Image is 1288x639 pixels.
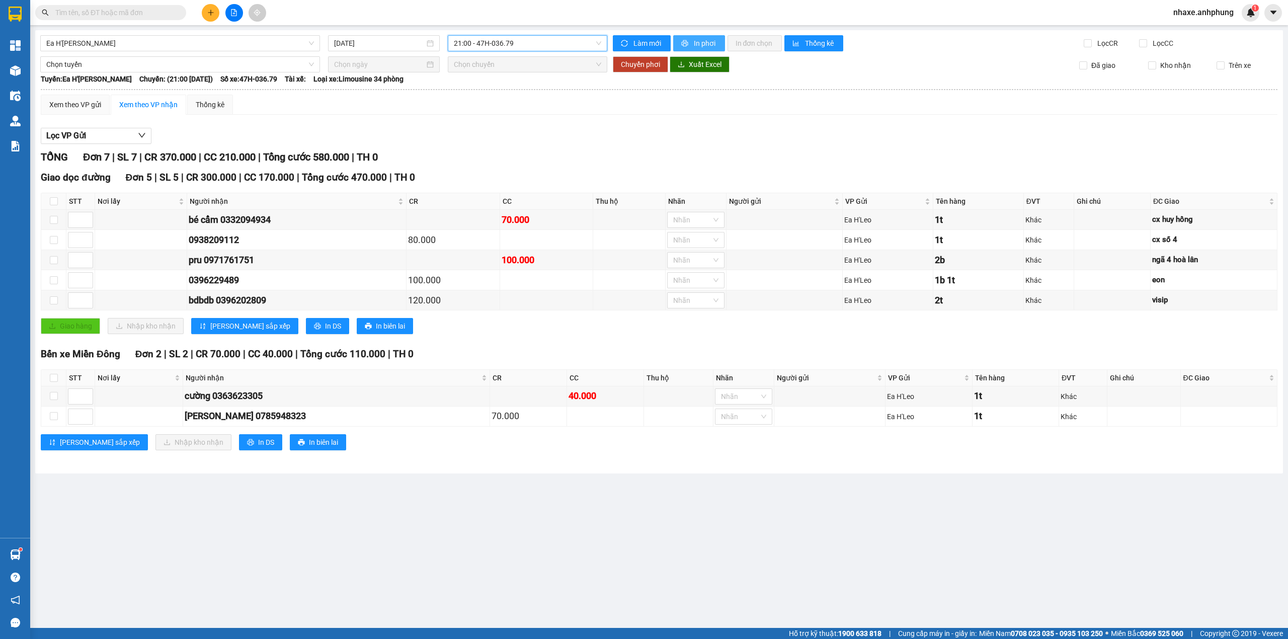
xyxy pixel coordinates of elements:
[974,409,1057,423] div: 1t
[388,348,390,360] span: |
[239,172,242,183] span: |
[935,253,1022,267] div: 2b
[314,323,321,331] span: printer
[55,7,174,18] input: Tìm tên, số ĐT hoặc mã đơn
[138,131,146,139] span: down
[1225,60,1255,71] span: Trên xe
[19,548,22,551] sup: 1
[777,372,875,383] span: Người gửi
[185,409,489,423] div: [PERSON_NAME] 0785948323
[886,407,972,427] td: Ea H'Leo
[1059,370,1107,386] th: ĐVT
[300,348,385,360] span: Tổng cước 110.000
[678,61,685,69] span: download
[454,36,602,51] span: 21:00 - 47H-036.79
[189,273,405,287] div: 0396229489
[298,439,305,447] span: printer
[108,318,184,334] button: downloadNhập kho nhận
[243,348,246,360] span: |
[845,196,923,207] span: VP Gửi
[1107,370,1180,386] th: Ghi chú
[1152,214,1275,226] div: cx huy hồng
[191,318,298,334] button: sort-ascending[PERSON_NAME] sắp xếp
[135,348,162,360] span: Đơn 2
[49,439,56,447] span: sort-ascending
[1152,254,1275,266] div: ngã 4 hoà lân
[49,99,101,110] div: Xem theo VP gửi
[935,273,1022,287] div: 1b 1t
[670,56,730,72] button: downloadXuất Excel
[844,255,931,266] div: Ea H'Leo
[1061,391,1105,402] div: Khác
[1025,234,1073,246] div: Khác
[1152,274,1275,286] div: eon
[613,35,671,51] button: syncLàm mới
[98,196,177,207] span: Nơi lấy
[290,434,346,450] button: printerIn biên lai
[352,151,354,163] span: |
[247,439,254,447] span: printer
[668,196,723,207] div: Nhãn
[154,172,157,183] span: |
[1152,294,1275,306] div: visip
[199,151,201,163] span: |
[1025,295,1073,306] div: Khác
[1149,38,1175,49] span: Lọc CC
[1105,631,1108,635] span: ⚪️
[843,250,933,270] td: Ea H'Leo
[1264,4,1282,22] button: caret-down
[334,38,425,49] input: 13/09/2025
[492,409,565,423] div: 70.000
[190,196,396,207] span: Người nhận
[792,40,801,48] span: bar-chart
[297,172,299,183] span: |
[306,318,349,334] button: printerIn DS
[898,628,977,639] span: Cung cấp máy in - giấy in:
[9,7,22,22] img: logo-vxr
[357,151,378,163] span: TH 0
[41,172,111,183] span: Giao dọc đường
[569,389,642,403] div: 40.000
[394,172,415,183] span: TH 0
[1111,628,1183,639] span: Miền Bắc
[189,253,405,267] div: pru 0971761751
[843,210,933,230] td: Ea H'Leo
[126,172,152,183] span: Đơn 5
[1074,193,1151,210] th: Ghi chú
[644,370,713,386] th: Thu hộ
[974,389,1057,403] div: 1t
[186,372,480,383] span: Người nhận
[789,628,881,639] span: Hỗ trợ kỹ thuật:
[689,59,721,70] span: Xuất Excel
[10,549,21,560] img: warehouse-icon
[454,57,602,72] span: Chọn chuyến
[1269,8,1278,17] span: caret-down
[567,370,644,386] th: CC
[933,193,1024,210] th: Tên hàng
[973,370,1059,386] th: Tên hàng
[220,73,277,85] span: Số xe: 47H-036.79
[11,618,20,627] span: message
[393,348,414,360] span: TH 0
[189,213,405,227] div: bé cẩm 0332094934
[46,57,314,72] span: Chọn tuyến
[10,40,21,51] img: dashboard-icon
[334,59,425,70] input: Chọn ngày
[248,348,293,360] span: CC 40.000
[502,253,591,267] div: 100.000
[164,348,167,360] span: |
[11,595,20,605] span: notification
[244,172,294,183] span: CC 170.000
[376,321,405,332] span: In biên lai
[249,4,266,22] button: aim
[673,35,725,51] button: printerIn phơi
[11,573,20,582] span: question-circle
[729,196,832,207] span: Người gửi
[196,348,240,360] span: CR 70.000
[10,91,21,101] img: warehouse-icon
[202,4,219,22] button: plus
[1232,630,1239,637] span: copyright
[784,35,843,51] button: bar-chartThống kê
[186,172,236,183] span: CR 300.000
[1024,193,1075,210] th: ĐVT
